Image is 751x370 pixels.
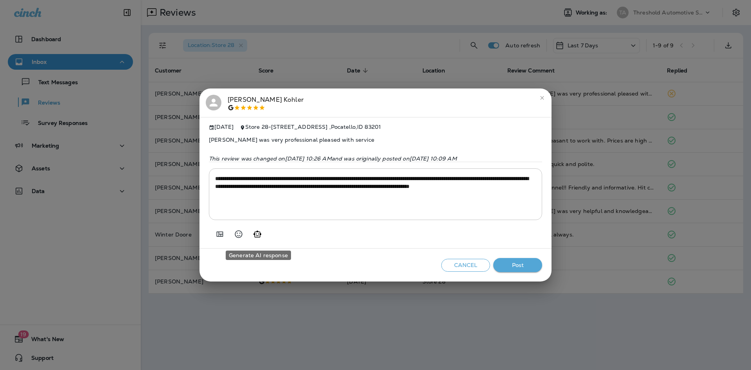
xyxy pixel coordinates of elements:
[536,92,548,104] button: close
[226,251,291,260] div: Generate AI response
[212,226,228,242] button: Add in a premade template
[332,155,457,162] span: and was originally posted on [DATE] 10:09 AM
[493,258,542,273] button: Post
[245,123,381,130] span: Store 28 - [STREET_ADDRESS] , Pocatello , ID 83201
[209,130,542,149] span: [PERSON_NAME] was very professional pleased with service
[441,259,490,272] button: Cancel
[209,155,542,162] p: This review was changed on [DATE] 10:26 AM
[231,226,246,242] button: Select an emoji
[209,124,234,130] span: [DATE]
[250,226,265,242] button: Generate AI response
[228,95,304,111] div: [PERSON_NAME] Kohler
